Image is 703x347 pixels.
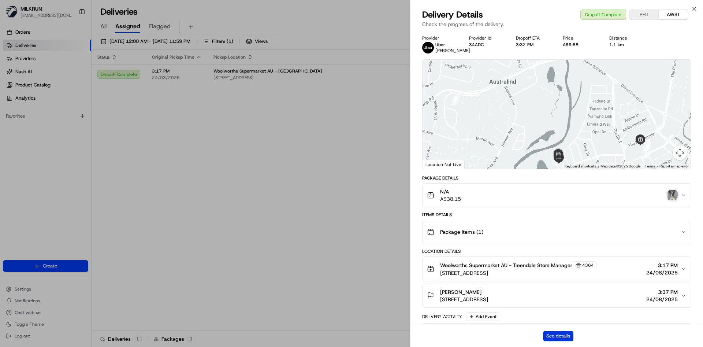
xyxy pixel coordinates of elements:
[435,48,470,53] span: [PERSON_NAME]
[422,9,483,21] span: Delivery Details
[600,164,640,168] span: Map data ©2025 Google
[655,124,663,132] div: 4
[423,220,691,244] button: Package Items (1)
[641,145,650,153] div: 5
[422,35,457,41] div: Provider
[646,269,678,276] span: 24/08/2025
[667,190,678,200] img: photo_proof_of_delivery image
[435,42,445,48] span: Uber
[609,35,644,41] div: Distance
[543,331,573,341] button: See details
[423,184,691,207] button: N/AA$38.15photo_proof_of_delivery image
[422,314,462,320] div: Delivery Activity
[422,21,691,28] p: Check the progress of the delivery.
[642,139,650,147] div: 7
[440,195,461,203] span: A$38.15
[646,262,678,269] span: 3:17 PM
[582,262,594,268] span: 4364
[645,164,655,168] a: Terms (opens in new tab)
[516,35,551,41] div: Dropoff ETA
[440,228,483,236] span: Package Items ( 1 )
[629,10,659,19] button: PHT
[422,248,691,254] div: Location Details
[673,145,687,160] button: Map camera controls
[451,97,459,106] div: 1
[563,35,598,41] div: Price
[440,262,572,269] span: Woolworths Supermarket AU - Treendale Store Manager
[609,42,644,48] div: 1.1 km
[530,61,538,69] div: 3
[424,159,449,169] a: Open this area in Google Maps (opens a new window)
[563,42,598,48] div: A$9.68
[424,159,449,169] img: Google
[565,164,596,169] button: Keyboard shortcuts
[643,143,651,151] div: 8
[440,296,488,303] span: [STREET_ADDRESS]
[469,42,484,48] button: 34ADC
[422,175,691,181] div: Package Details
[451,93,460,101] div: 2
[423,257,691,281] button: Woolworths Supermarket AU - Treendale Store Manager4364[STREET_ADDRESS]3:17 PM24/08/2025
[466,312,499,321] button: Add Event
[659,10,688,19] button: AWST
[422,212,691,218] div: Items Details
[440,269,596,277] span: [STREET_ADDRESS]
[641,151,650,159] div: 9
[440,188,461,195] span: N/A
[469,35,504,41] div: Provider Id
[659,164,689,168] a: Report a map error
[440,288,481,296] span: [PERSON_NAME]
[646,296,678,303] span: 24/08/2025
[423,160,465,169] div: Location Not Live
[422,42,434,53] img: uber-new-logo.jpeg
[423,284,691,307] button: [PERSON_NAME][STREET_ADDRESS]3:37 PM24/08/2025
[646,288,678,296] span: 3:37 PM
[516,42,551,48] div: 3:32 PM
